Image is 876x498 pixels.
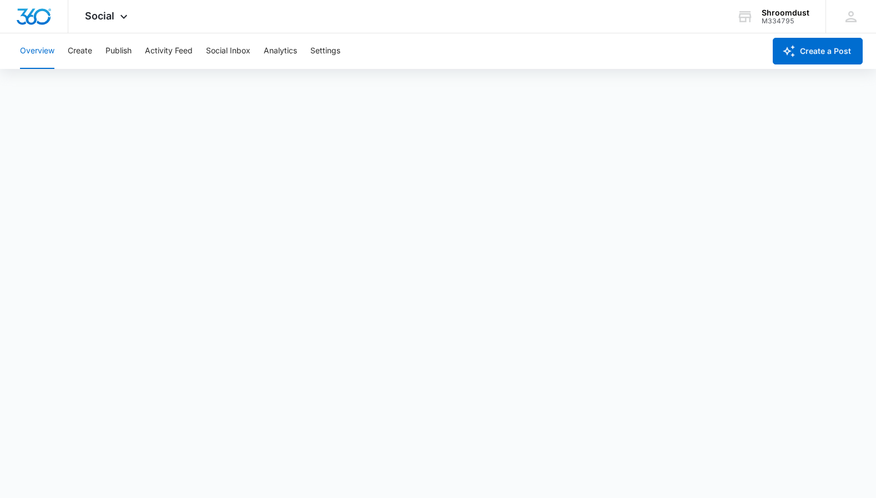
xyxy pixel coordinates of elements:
[105,33,132,69] button: Publish
[310,33,340,69] button: Settings
[68,33,92,69] button: Create
[762,17,809,25] div: account id
[85,10,114,22] span: Social
[145,33,193,69] button: Activity Feed
[264,33,297,69] button: Analytics
[20,33,54,69] button: Overview
[773,38,863,64] button: Create a Post
[206,33,250,69] button: Social Inbox
[762,8,809,17] div: account name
